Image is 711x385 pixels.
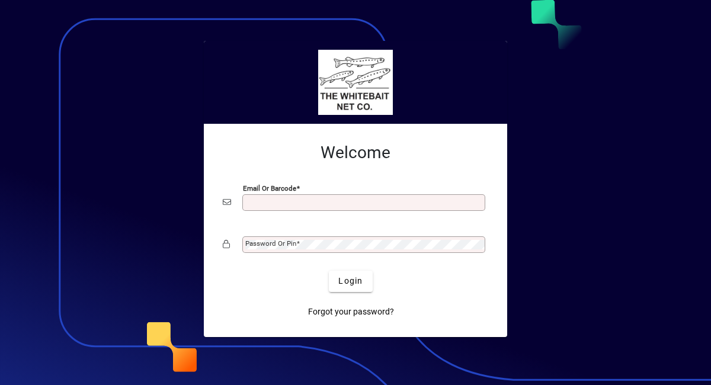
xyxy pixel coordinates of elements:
mat-label: Email or Barcode [243,184,296,192]
span: Login [338,275,363,287]
button: Login [329,271,372,292]
h2: Welcome [223,143,488,163]
mat-label: Password or Pin [245,239,296,248]
span: Forgot your password? [308,306,394,318]
a: Forgot your password? [303,301,399,323]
